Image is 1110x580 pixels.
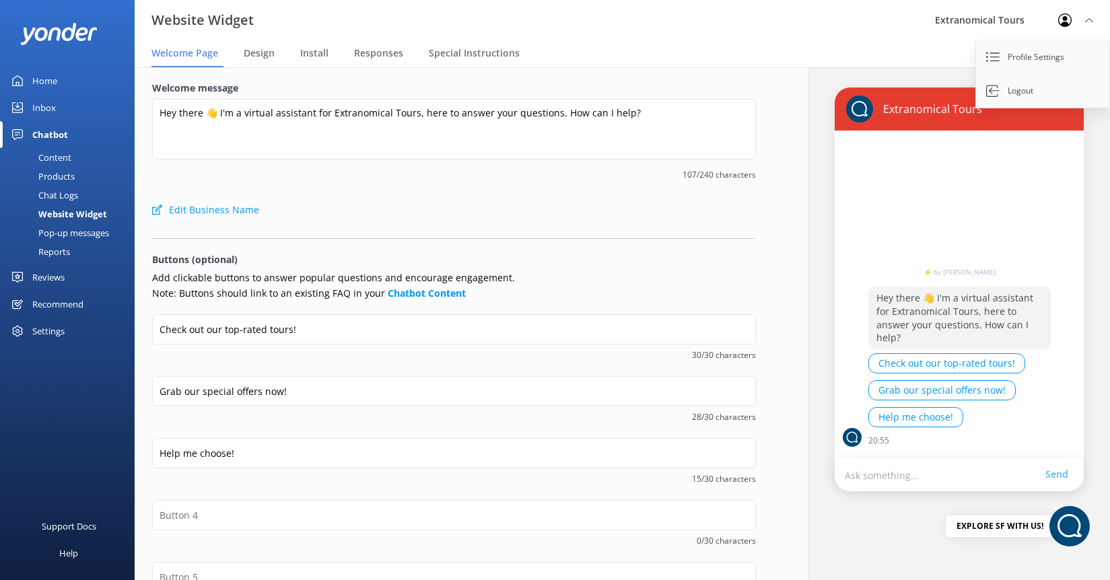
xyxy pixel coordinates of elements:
[152,349,756,361] span: 30/30 characters
[42,513,96,540] div: Support Docs
[868,434,889,447] p: 20:55
[8,223,109,242] div: Pop-up messages
[873,102,982,116] p: Extranomical Tours
[152,99,756,159] textarea: Hey there 👋 I'm a virtual assistant for Extranomical Tours, here to answer your questions. How ca...
[868,268,1051,275] a: ⚡ by [PERSON_NAME]
[151,46,218,60] span: Welcome Page
[152,500,756,530] input: Button 4
[8,167,75,186] div: Products
[152,196,259,223] button: Edit Business Name
[300,46,328,60] span: Install
[152,252,756,267] p: Buttons (optional)
[152,168,756,181] span: 107/240 characters
[152,472,756,485] span: 15/30 characters
[8,148,135,167] a: Content
[8,186,135,205] a: Chat Logs
[8,242,135,261] a: Reports
[845,468,1045,481] p: Ask something...
[1045,467,1074,482] a: Send
[8,205,135,223] a: Website Widget
[32,291,83,318] div: Recommend
[8,223,135,242] a: Pop-up messages
[8,167,135,186] a: Products
[32,318,65,345] div: Settings
[868,407,963,427] button: Help me choose!
[20,23,98,45] img: yonder-white-logo.png
[32,67,57,94] div: Home
[8,242,70,261] div: Reports
[152,534,756,547] span: 0/30 characters
[868,287,1051,349] p: Hey there 👋 I'm a virtual assistant for Extranomical Tours, here to answer your questions. How ca...
[152,376,756,406] input: Button 2
[152,270,756,301] p: Add clickable buttons to answer popular questions and encourage engagement. Note: Buttons should ...
[152,81,756,96] label: Welcome message
[8,205,107,223] div: Website Widget
[152,438,756,468] input: Button 3
[8,186,78,205] div: Chat Logs
[152,314,756,345] input: Button 1
[429,46,520,60] span: Special Instructions
[32,121,68,148] div: Chatbot
[59,540,78,567] div: Help
[388,287,466,299] a: Chatbot Content
[354,46,403,60] span: Responses
[152,410,756,423] span: 28/30 characters
[868,380,1016,400] button: Grab our special offers now!
[32,94,56,121] div: Inbox
[151,9,254,31] h3: Website Widget
[32,264,65,291] div: Reviews
[946,515,1054,537] div: Explore SF with us!
[8,148,71,167] div: Content
[244,46,275,60] span: Design
[868,353,1025,373] button: Check out our top-rated tours!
